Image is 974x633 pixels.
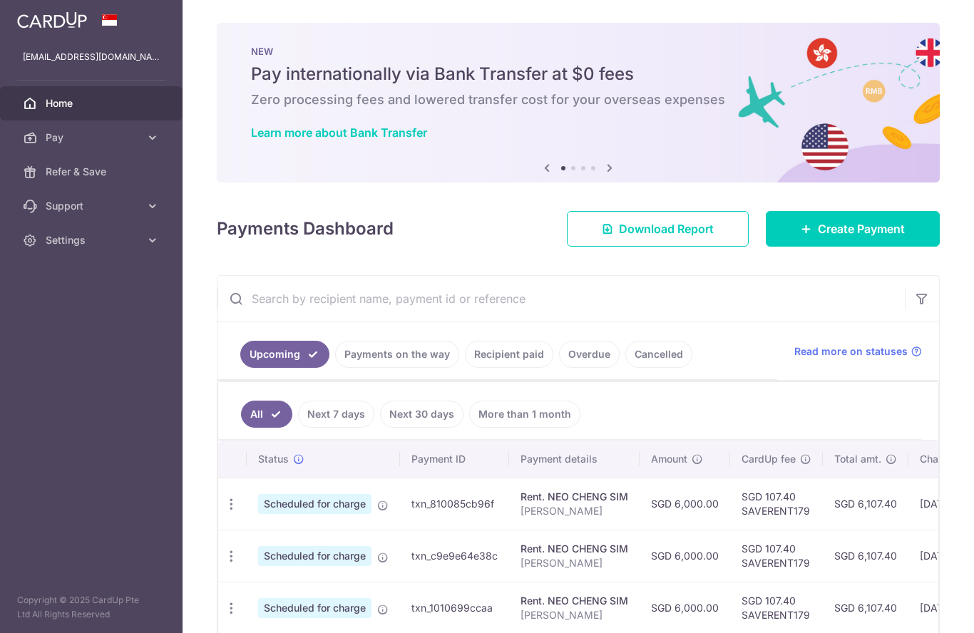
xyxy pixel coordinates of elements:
[258,598,371,618] span: Scheduled for charge
[730,478,823,530] td: SGD 107.40 SAVERENT179
[559,341,620,368] a: Overdue
[251,125,427,140] a: Learn more about Bank Transfer
[400,478,509,530] td: txn_810085cb96f
[217,23,940,182] img: Bank transfer banner
[926,590,960,626] iframe: Opens a widget where you can find more information
[251,46,906,57] p: NEW
[823,478,908,530] td: SGD 6,107.40
[640,478,730,530] td: SGD 6,000.00
[651,452,687,466] span: Amount
[240,341,329,368] a: Upcoming
[823,530,908,582] td: SGD 6,107.40
[521,542,628,556] div: Rent. NEO CHENG SIM
[46,199,140,213] span: Support
[742,452,796,466] span: CardUp fee
[834,452,881,466] span: Total amt.
[730,530,823,582] td: SGD 107.40 SAVERENT179
[335,341,459,368] a: Payments on the way
[794,344,922,359] a: Read more on statuses
[400,530,509,582] td: txn_c9e9e64e38c
[251,91,906,108] h6: Zero processing fees and lowered transfer cost for your overseas expenses
[625,341,692,368] a: Cancelled
[380,401,463,428] a: Next 30 days
[251,63,906,86] h5: Pay internationally via Bank Transfer at $0 fees
[509,441,640,478] th: Payment details
[217,216,394,242] h4: Payments Dashboard
[469,401,580,428] a: More than 1 month
[567,211,749,247] a: Download Report
[258,452,289,466] span: Status
[521,594,628,608] div: Rent. NEO CHENG SIM
[46,96,140,110] span: Home
[766,211,940,247] a: Create Payment
[794,344,908,359] span: Read more on statuses
[619,220,714,237] span: Download Report
[46,165,140,179] span: Refer & Save
[258,494,371,514] span: Scheduled for charge
[17,11,87,29] img: CardUp
[521,556,628,570] p: [PERSON_NAME]
[521,504,628,518] p: [PERSON_NAME]
[521,608,628,622] p: [PERSON_NAME]
[400,441,509,478] th: Payment ID
[818,220,905,237] span: Create Payment
[465,341,553,368] a: Recipient paid
[46,130,140,145] span: Pay
[217,276,905,321] input: Search by recipient name, payment id or reference
[23,50,160,64] p: [EMAIL_ADDRESS][DOMAIN_NAME]
[640,530,730,582] td: SGD 6,000.00
[298,401,374,428] a: Next 7 days
[241,401,292,428] a: All
[258,546,371,566] span: Scheduled for charge
[521,490,628,504] div: Rent. NEO CHENG SIM
[46,233,140,247] span: Settings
